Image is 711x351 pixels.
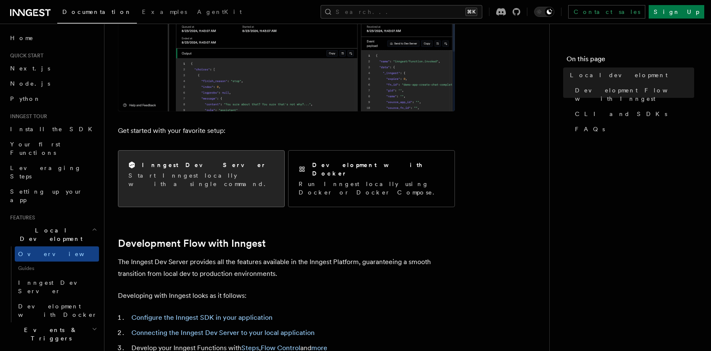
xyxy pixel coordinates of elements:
[572,83,694,106] a: Development Flow with Inngest
[7,326,92,343] span: Events & Triggers
[15,275,99,299] a: Inngest Dev Server
[7,184,99,208] a: Setting up your app
[192,3,247,23] a: AgentKit
[10,34,34,42] span: Home
[10,65,50,72] span: Next.js
[567,54,694,67] h4: On this page
[465,8,477,16] kbd: ⌘K
[7,246,99,322] div: Local Development
[137,3,192,23] a: Examples
[131,329,315,337] a: Connecting the Inngest Dev Server to your local application
[10,141,60,156] span: Your first Functions
[575,110,667,118] span: CLI and SDKs
[10,80,50,87] span: Node.js
[118,125,455,137] p: Get started with your favorite setup:
[7,226,92,243] span: Local Development
[18,251,105,257] span: Overview
[7,91,99,106] a: Python
[131,313,273,321] a: Configure the Inngest SDK in your application
[142,161,266,169] h2: Inngest Dev Server
[7,61,99,76] a: Next.js
[572,106,694,121] a: CLI and SDKs
[570,71,668,79] span: Local development
[572,121,694,137] a: FAQs
[118,238,266,249] a: Development Flow with Inngest
[18,279,90,294] span: Inngest Dev Server
[128,171,274,188] p: Start Inngest locally with a single command.
[7,223,99,246] button: Local Development
[15,299,99,322] a: Development with Docker
[568,5,645,19] a: Contact sales
[118,290,455,302] p: Developing with Inngest looks as it follows:
[7,52,43,59] span: Quick start
[57,3,137,24] a: Documentation
[10,165,81,180] span: Leveraging Steps
[142,8,187,15] span: Examples
[534,7,554,17] button: Toggle dark mode
[575,86,694,103] span: Development Flow with Inngest
[299,180,444,197] p: Run Inngest locally using Docker or Docker Compose.
[62,8,132,15] span: Documentation
[10,95,41,102] span: Python
[7,113,47,120] span: Inngest tour
[7,121,99,137] a: Install the SDK
[321,5,482,19] button: Search...⌘K
[312,161,444,178] h2: Development with Docker
[118,150,285,207] a: Inngest Dev ServerStart Inngest locally with a single command.
[567,67,694,83] a: Local development
[10,188,83,203] span: Setting up your app
[7,137,99,160] a: Your first Functions
[7,322,99,346] button: Events & Triggers
[15,262,99,275] span: Guides
[197,8,242,15] span: AgentKit
[10,126,97,132] span: Install the SDK
[7,214,35,221] span: Features
[649,5,704,19] a: Sign Up
[7,30,99,46] a: Home
[118,256,455,280] p: The Inngest Dev Server provides all the features available in the Inngest Platform, guaranteeing ...
[7,160,99,184] a: Leveraging Steps
[7,76,99,91] a: Node.js
[18,303,97,318] span: Development with Docker
[15,246,99,262] a: Overview
[288,150,455,207] a: Development with DockerRun Inngest locally using Docker or Docker Compose.
[575,125,605,133] span: FAQs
